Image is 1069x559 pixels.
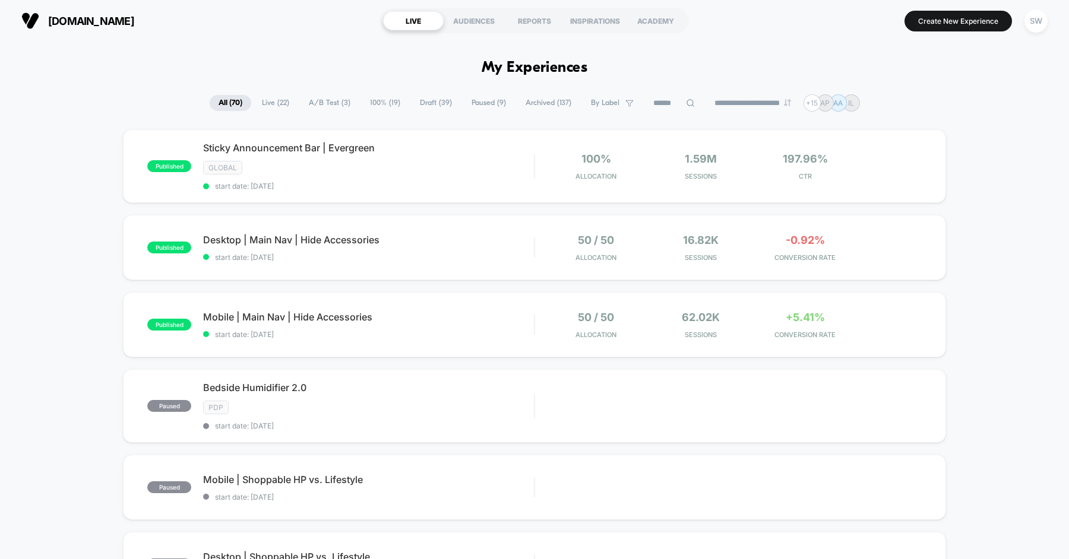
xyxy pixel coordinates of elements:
span: 16.82k [683,234,719,246]
p: AA [833,99,843,107]
span: start date: [DATE] [203,253,534,262]
span: All ( 70 ) [210,95,251,111]
div: + 15 [804,94,821,112]
span: published [147,319,191,331]
span: 100% ( 19 ) [361,95,409,111]
span: Allocation [575,172,616,180]
span: paused [147,481,191,493]
span: Sessions [651,253,750,262]
span: start date: [DATE] [203,493,534,501]
div: LIVE [383,11,444,30]
span: start date: [DATE] [203,421,534,430]
img: Visually logo [21,12,39,30]
span: published [147,160,191,172]
span: Desktop | Main Nav | Hide Accessories [203,234,534,246]
span: -0.92% [786,234,825,246]
span: Allocation [575,253,616,262]
div: REPORTS [504,11,565,30]
span: Mobile | Shoppable HP vs. Lifestyle [203,474,534,485]
span: 50 / 50 [578,234,614,246]
span: +5.41% [786,311,825,323]
span: Sticky Announcement Bar | Evergreen [203,142,534,154]
span: By Label [591,99,619,107]
div: AUDIENCES [444,11,504,30]
span: 100% [581,153,611,165]
span: A/B Test ( 3 ) [300,95,359,111]
button: Create New Experience [904,11,1012,31]
button: [DOMAIN_NAME] [18,11,138,30]
span: CONVERSION RATE [756,253,855,262]
span: PDP [203,401,229,414]
p: AP [820,99,830,107]
span: Archived ( 137 ) [517,95,580,111]
span: Live ( 22 ) [253,95,298,111]
span: 50 / 50 [578,311,614,323]
span: CONVERSION RATE [756,331,855,339]
div: SW [1024,9,1048,33]
h1: My Experiences [482,59,588,77]
span: start date: [DATE] [203,330,534,339]
span: paused [147,400,191,412]
span: Bedside Humidifier 2.0 [203,382,534,393]
div: INSPIRATIONS [565,11,625,30]
div: ACADEMY [625,11,686,30]
img: end [784,99,791,106]
span: 1.59M [685,153,717,165]
span: published [147,242,191,253]
span: Draft ( 39 ) [411,95,461,111]
span: Paused ( 9 ) [463,95,515,111]
span: Sessions [651,331,750,339]
span: CTR [756,172,855,180]
span: Allocation [575,331,616,339]
span: start date: [DATE] [203,182,534,190]
span: 197.96% [783,153,828,165]
span: GLOBAL [203,161,242,174]
span: 62.02k [682,311,720,323]
button: SW [1021,9,1051,33]
span: Mobile | Main Nav | Hide Accessories [203,311,534,323]
p: IL [848,99,854,107]
span: Sessions [651,172,750,180]
span: [DOMAIN_NAME] [48,15,134,27]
